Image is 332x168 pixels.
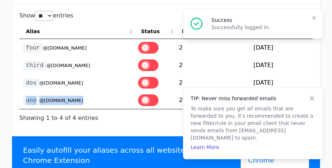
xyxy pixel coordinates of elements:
[23,61,46,70] code: third
[175,91,250,109] td: 2
[23,43,43,53] code: four
[191,95,316,102] h4: TIP: Never miss forwarded emails
[250,56,313,74] td: [DATE]
[39,98,83,103] small: @[DOMAIN_NAME]
[211,17,232,23] span: Success
[23,145,241,165] p: Easily autofill your aliases across all websites with our Chrome Extension
[191,144,219,150] a: Learn More
[191,105,316,141] p: To make sure you get all emails that are forwarded to you, it's recommended to create a new filte...
[23,96,39,105] code: uno
[23,78,39,88] code: dos
[134,24,175,39] th: Status: activate to sort column ascending
[175,24,250,39] th: Emails Received: activate to sort column ascending
[35,11,53,21] select: Showentries
[175,56,250,74] td: 2
[175,39,250,56] td: 2
[19,12,73,19] label: Show entries
[175,74,250,91] td: 2
[46,63,90,68] small: @[DOMAIN_NAME]
[19,109,98,122] div: Showing 1 to 4 of 4 entries
[250,74,313,91] td: [DATE]
[39,80,83,86] small: @[DOMAIN_NAME]
[19,24,134,39] th: Alias: activate to sort column ascending
[43,45,87,51] small: @[DOMAIN_NAME]
[211,24,305,31] p: Successfully logged in.
[250,39,313,56] td: [DATE]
